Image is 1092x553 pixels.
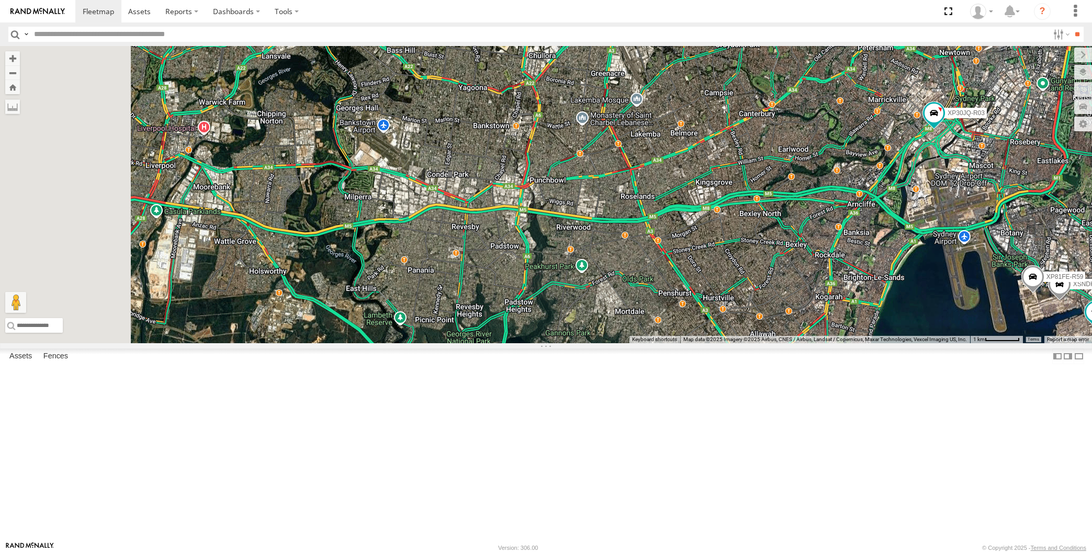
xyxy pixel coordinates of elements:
a: Visit our Website [6,543,54,553]
img: rand-logo.svg [10,8,65,15]
a: Terms (opens in new tab) [1028,337,1039,342]
a: Report a map error [1047,336,1089,342]
label: Search Filter Options [1049,27,1072,42]
a: Terms and Conditions [1031,545,1086,551]
span: 1 km [973,336,985,342]
button: Zoom in [5,51,20,65]
span: XP30JQ-R03 [948,109,985,117]
label: Assets [4,349,37,364]
label: Hide Summary Table [1074,348,1084,364]
div: © Copyright 2025 - [982,545,1086,551]
label: Dock Summary Table to the Left [1052,348,1063,364]
button: Zoom out [5,65,20,80]
div: Version: 306.00 [498,545,538,551]
span: XP81FE-R59 [1046,273,1083,280]
button: Map Scale: 1 km per 63 pixels [970,336,1023,343]
label: Measure [5,99,20,114]
label: Fences [38,349,73,364]
label: Search Query [22,27,30,42]
span: Map data ©2025 Imagery ©2025 Airbus, CNES / Airbus, Landsat / Copernicus, Maxar Technologies, Vex... [683,336,967,342]
label: Map Settings [1074,117,1092,131]
button: Keyboard shortcuts [632,336,677,343]
i: ? [1034,3,1051,20]
div: Quang MAC [966,4,997,19]
label: Dock Summary Table to the Right [1063,348,1073,364]
button: Drag Pegman onto the map to open Street View [5,292,26,313]
button: Zoom Home [5,80,20,94]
